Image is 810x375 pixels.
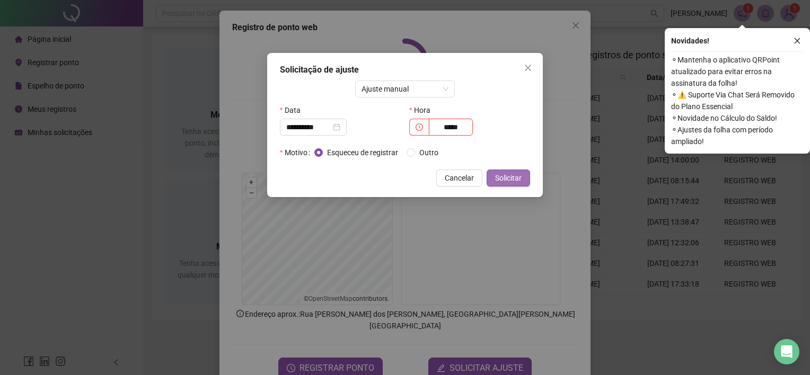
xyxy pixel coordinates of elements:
[794,37,801,44] span: close
[487,169,530,186] button: Solicitar
[495,172,522,184] span: Solicitar
[671,89,804,112] span: ⚬ ⚠️ Suporte Via Chat Será Removido do Plano Essencial
[671,35,709,47] span: Novidades !
[280,144,314,161] label: Motivo
[445,172,474,184] span: Cancelar
[436,169,482,186] button: Cancelar
[524,64,532,72] span: close
[520,59,536,76] button: Close
[323,147,402,158] span: Esqueceu de registrar
[774,339,799,364] div: Open Intercom Messenger
[671,54,804,89] span: ⚬ Mantenha o aplicativo QRPoint atualizado para evitar erros na assinatura da folha!
[671,124,804,147] span: ⚬ Ajustes da folha com período ampliado!
[280,102,307,119] label: Data
[671,112,804,124] span: ⚬ Novidade no Cálculo do Saldo!
[416,123,423,131] span: clock-circle
[415,147,443,158] span: Outro
[362,81,449,97] span: Ajuste manual
[409,102,437,119] label: Hora
[280,64,530,76] div: Solicitação de ajuste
